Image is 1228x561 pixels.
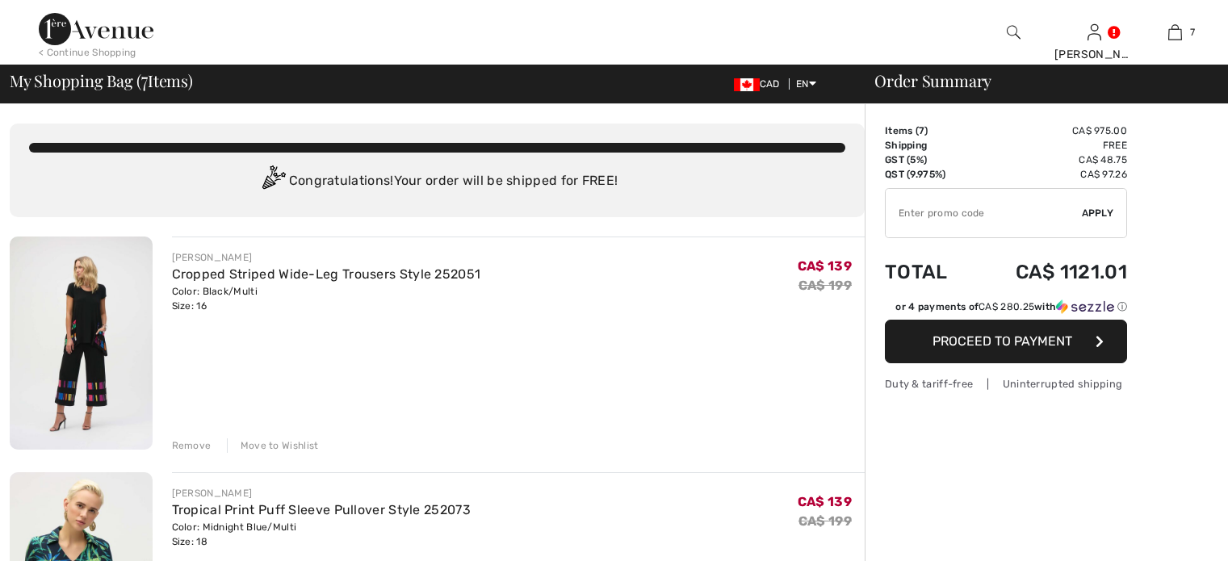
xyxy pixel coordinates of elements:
[919,125,924,136] span: 7
[172,266,481,282] a: Cropped Striped Wide-Leg Trousers Style 252051
[798,278,852,293] s: CA$ 199
[1082,206,1114,220] span: Apply
[972,167,1127,182] td: CA$ 97.26
[172,438,212,453] div: Remove
[979,301,1034,312] span: CA$ 280.25
[886,189,1082,237] input: Promo code
[855,73,1218,89] div: Order Summary
[29,165,845,198] div: Congratulations! Your order will be shipped for FREE!
[1135,23,1214,42] a: 7
[1054,46,1134,63] div: [PERSON_NAME]
[39,13,153,45] img: 1ère Avenue
[1088,23,1101,42] img: My Info
[1168,23,1182,42] img: My Bag
[10,237,153,450] img: Cropped Striped Wide-Leg Trousers Style 252051
[798,494,852,509] span: CA$ 139
[10,73,193,89] span: My Shopping Bag ( Items)
[39,45,136,60] div: < Continue Shopping
[1088,24,1101,40] a: Sign In
[1190,25,1195,40] span: 7
[885,167,972,182] td: QST (9.975%)
[885,153,972,167] td: GST (5%)
[172,502,471,517] a: Tropical Print Puff Sleeve Pullover Style 252073
[885,124,972,138] td: Items ( )
[734,78,760,91] img: Canadian Dollar
[972,245,1127,299] td: CA$ 1121.01
[885,299,1127,320] div: or 4 payments ofCA$ 280.25withSezzle Click to learn more about Sezzle
[734,78,786,90] span: CAD
[798,258,852,274] span: CA$ 139
[972,153,1127,167] td: CA$ 48.75
[1056,299,1114,314] img: Sezzle
[172,250,481,265] div: [PERSON_NAME]
[257,165,289,198] img: Congratulation2.svg
[972,124,1127,138] td: CA$ 975.00
[1007,23,1021,42] img: search the website
[172,486,471,500] div: [PERSON_NAME]
[972,138,1127,153] td: Free
[141,69,148,90] span: 7
[885,320,1127,363] button: Proceed to Payment
[933,333,1072,349] span: Proceed to Payment
[796,78,816,90] span: EN
[172,520,471,549] div: Color: Midnight Blue/Multi Size: 18
[885,138,972,153] td: Shipping
[798,513,852,529] s: CA$ 199
[885,245,972,299] td: Total
[227,438,319,453] div: Move to Wishlist
[172,284,481,313] div: Color: Black/Multi Size: 16
[895,299,1127,314] div: or 4 payments of with
[885,376,1127,391] div: Duty & tariff-free | Uninterrupted shipping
